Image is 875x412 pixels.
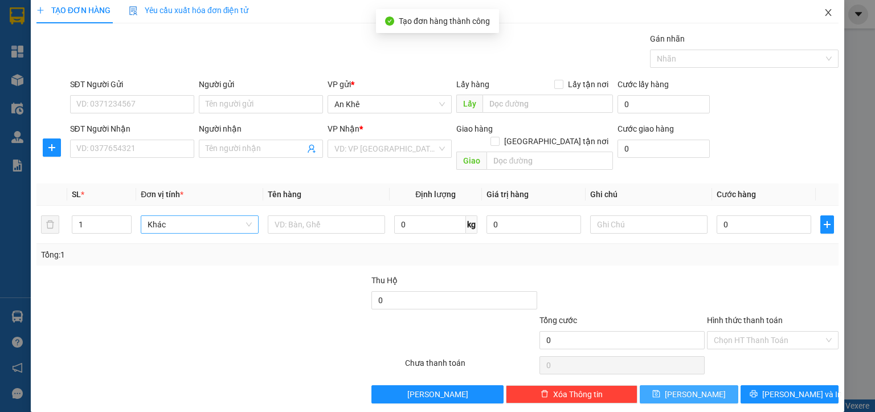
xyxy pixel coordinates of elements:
span: Định lượng [415,190,456,199]
span: plus [821,220,833,229]
input: Cước lấy hàng [618,95,710,113]
span: Khác [148,216,251,233]
span: Đơn vị tính [141,190,183,199]
input: VD: Bàn, Ghế [268,215,385,234]
span: plus [36,6,44,14]
div: SĐT Người Nhận [70,123,194,135]
button: delete [41,215,59,234]
input: Cước giao hàng [618,140,710,158]
label: Hình thức thanh toán [707,316,783,325]
input: Dọc đường [486,152,613,170]
span: Cước hàng [717,190,756,199]
div: VP gửi [328,78,452,91]
button: deleteXóa Thông tin [506,385,637,403]
div: Người nhận [199,123,323,135]
span: check-circle [385,17,394,26]
span: Xóa Thông tin [553,388,603,401]
span: save [652,390,660,399]
span: printer [750,390,758,399]
input: Ghi Chú [590,215,708,234]
span: TẠO ĐƠN HÀNG [36,6,111,15]
button: printer[PERSON_NAME] và In [741,385,839,403]
span: Tên hàng [268,190,301,199]
input: Dọc đường [483,95,613,113]
span: Yêu cầu xuất hóa đơn điện tử [129,6,249,15]
span: [PERSON_NAME] [665,388,726,401]
span: An Khê [334,96,445,113]
span: kg [466,215,477,234]
div: Người gửi [199,78,323,91]
th: Ghi chú [586,183,712,206]
input: 0 [486,215,581,234]
span: [GEOGRAPHIC_DATA] tận nơi [500,135,613,148]
label: Gán nhãn [650,34,685,43]
span: Lấy hàng [456,80,489,89]
label: Cước lấy hàng [618,80,669,89]
span: delete [541,390,549,399]
span: Tạo đơn hàng thành công [399,17,490,26]
span: Tổng cước [539,316,577,325]
span: Giao hàng [456,124,493,133]
div: Tổng: 1 [41,248,338,261]
div: SĐT Người Gửi [70,78,194,91]
label: Cước giao hàng [618,124,674,133]
span: Giá trị hàng [486,190,529,199]
span: Lấy tận nơi [563,78,613,91]
button: plus [820,215,834,234]
span: SL [72,190,81,199]
span: [PERSON_NAME] và In [762,388,842,401]
span: Lấy [456,95,483,113]
span: VP Nhận [328,124,359,133]
button: [PERSON_NAME] [371,385,503,403]
span: Giao [456,152,486,170]
span: close [824,8,833,17]
div: Chưa thanh toán [404,357,538,377]
span: Thu Hộ [371,276,398,285]
span: plus [43,143,60,152]
button: save[PERSON_NAME] [640,385,738,403]
button: plus [43,138,61,157]
img: icon [129,6,138,15]
span: [PERSON_NAME] [407,388,468,401]
span: user-add [307,144,316,153]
